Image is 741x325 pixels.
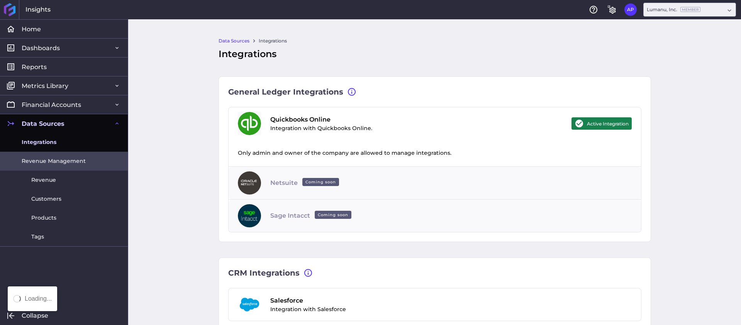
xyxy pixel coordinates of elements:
[270,115,372,124] span: Quickbooks Online
[31,195,61,203] span: Customers
[624,3,637,16] button: User Menu
[22,157,86,165] span: Revenue Management
[270,211,354,220] span: Sage Intacct
[647,6,700,13] div: Lumanu, Inc.
[302,178,339,186] ins: Coming soon
[31,233,44,241] span: Tags
[315,211,351,219] ins: Coming soon
[22,63,47,71] span: Reports
[229,140,641,166] div: Only admin and owner of the company are allowed to manage integrations.
[587,3,600,16] button: Help
[22,120,64,128] span: Data Sources
[25,296,52,302] div: Loading...
[606,3,618,16] button: General Settings
[31,214,56,222] span: Products
[228,86,641,98] div: General Ledger Integrations
[270,178,342,188] span: Netsuite
[270,115,372,132] div: Integration with Quickbooks Online.
[270,296,346,313] div: Integration with Salesforce
[31,176,56,184] span: Revenue
[22,138,56,146] span: Integrations
[219,37,249,44] a: Data Sources
[270,296,346,305] span: Salesforce
[219,47,651,61] div: Integrations
[22,25,41,33] span: Home
[22,101,81,109] span: Financial Accounts
[259,37,287,44] a: Integrations
[643,3,736,17] div: Dropdown select
[680,7,700,12] ins: Member
[228,267,641,279] div: CRM Integrations
[571,117,632,130] div: Active Integration
[22,44,60,52] span: Dashboards
[22,82,68,90] span: Metrics Library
